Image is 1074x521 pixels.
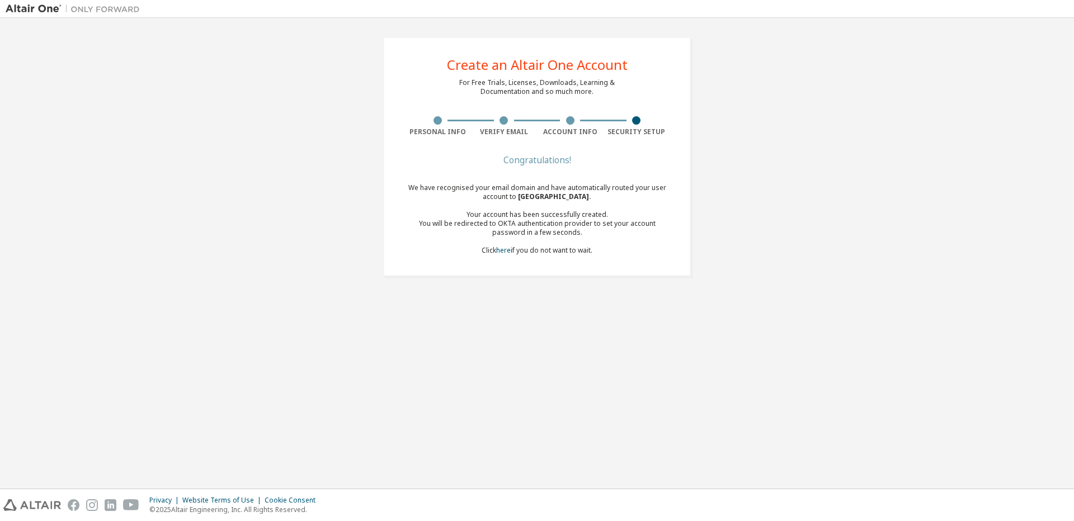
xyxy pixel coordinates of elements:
div: Cookie Consent [265,496,322,505]
img: instagram.svg [86,499,98,511]
img: altair_logo.svg [3,499,61,511]
div: Your account has been successfully created. [404,210,670,219]
div: Personal Info [404,127,471,136]
a: here [496,245,511,255]
div: For Free Trials, Licenses, Downloads, Learning & Documentation and so much more. [459,78,615,96]
img: facebook.svg [68,499,79,511]
div: Create an Altair One Account [447,58,628,72]
p: © 2025 Altair Engineering, Inc. All Rights Reserved. [149,505,322,514]
div: Website Terms of Use [182,496,265,505]
img: Altair One [6,3,145,15]
img: linkedin.svg [105,499,116,511]
div: Security Setup [604,127,670,136]
img: youtube.svg [123,499,139,511]
span: [GEOGRAPHIC_DATA] . [518,192,591,201]
div: Privacy [149,496,182,505]
div: We have recognised your email domain and have automatically routed your user account to Click if ... [404,183,670,255]
div: Congratulations! [404,157,670,163]
div: Verify Email [471,127,538,136]
div: You will be redirected to OKTA authentication provider to set your account password in a few seco... [404,219,670,237]
div: Account Info [537,127,604,136]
